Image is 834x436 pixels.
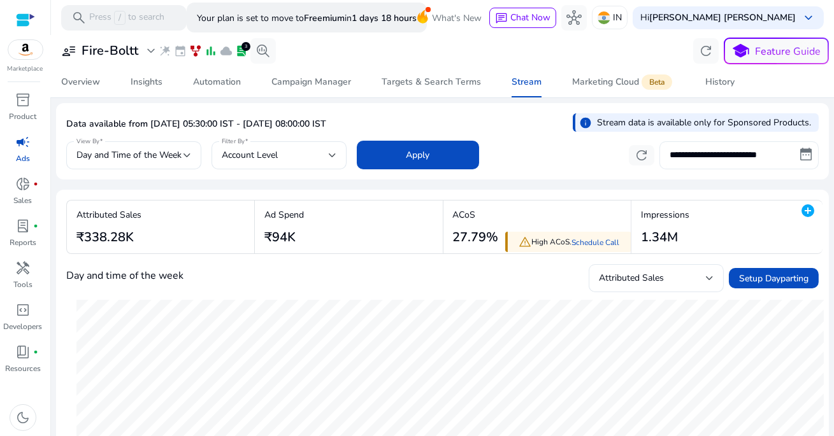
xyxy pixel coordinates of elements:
mat-icon: add_circle [800,203,816,218]
span: donut_small [15,176,31,192]
span: Attributed Sales [599,272,664,284]
p: Developers [4,321,43,332]
span: campaign [15,134,31,150]
p: Your plan is set to move to in [197,7,417,29]
span: warning [519,236,532,248]
span: wand_stars [159,45,171,57]
span: refresh [634,148,649,163]
p: IN [613,6,622,29]
img: in.svg [598,11,610,24]
span: dark_mode [15,410,31,425]
p: Hi [640,13,796,22]
span: What's New [432,7,482,29]
h3: Fire-Boltt [82,43,138,59]
p: Product [10,111,37,122]
div: Automation [193,78,241,87]
span: refresh [698,43,714,59]
button: Apply [357,141,479,169]
span: bar_chart [205,45,217,57]
p: Feature Guide [756,44,821,59]
button: hub [561,5,587,31]
p: Attributed Sales [76,208,141,222]
img: amazon.svg [8,40,43,59]
button: Setup Dayparting [729,268,819,288]
button: refresh [629,145,654,165]
button: schoolFeature Guide [724,38,829,64]
p: Marketplace [8,64,43,74]
p: Resources [5,363,41,374]
span: inventory_2 [15,92,31,108]
span: school [732,42,751,60]
h3: 27.79% [453,230,499,245]
b: [PERSON_NAME] [PERSON_NAME] [649,11,796,24]
div: Overview [61,78,100,87]
span: / [114,11,126,25]
span: fiber_manual_record [33,349,38,355]
p: Tools [13,279,32,290]
div: Stream [512,78,542,87]
span: Day and Time of the Week [76,149,182,161]
span: user_attributes [61,43,76,59]
mat-label: Filter By [222,137,245,146]
b: 1 days 18 hours [352,12,417,24]
div: History [705,78,735,87]
div: 3 [241,42,250,51]
span: Beta [642,74,672,90]
span: handyman [15,260,31,276]
span: event [174,45,187,57]
p: Press to search [89,11,164,25]
button: refresh [693,38,719,64]
span: search_insights [255,43,271,59]
p: Stream data is available only for Sponsored Products. [597,116,811,129]
span: book_4 [15,344,31,360]
h3: 1.34M [641,230,689,245]
div: High ACoS. [505,232,631,253]
span: lab_profile [15,218,31,234]
span: Account Level [222,149,278,161]
p: Ads [16,153,30,164]
p: Ad Spend [264,208,304,222]
a: Schedule Call [572,237,620,248]
h3: ₹94K [264,230,304,245]
span: Chat Now [510,11,550,24]
span: code_blocks [15,302,31,318]
mat-label: View By [76,137,100,146]
p: Sales [14,195,32,206]
span: hub [566,10,582,25]
div: Insights [131,78,162,87]
div: Marketing Cloud [572,77,675,87]
span: family_history [189,45,202,57]
button: search_insights [250,38,276,64]
b: Freemium [304,12,345,24]
span: expand_more [143,43,159,59]
button: chatChat Now [489,8,556,28]
span: fiber_manual_record [33,223,38,229]
p: Impressions [641,208,689,222]
span: lab_profile [235,45,248,57]
h3: ₹338.28K [76,230,141,245]
span: chat [495,12,508,25]
h4: Day and time of the week [66,270,183,282]
p: Data available from [DATE] 05:30:00 IST - [DATE] 08:00:00 IST [66,118,326,130]
span: cloud [220,45,233,57]
span: search [71,10,87,25]
span: info [579,116,592,129]
span: Apply [406,148,430,162]
span: Setup Dayparting [739,272,809,285]
div: Campaign Manager [271,78,351,87]
span: keyboard_arrow_down [801,10,816,25]
div: Targets & Search Terms [382,78,481,87]
span: fiber_manual_record [33,181,38,186]
p: Reports [10,237,36,248]
p: ACoS [453,208,499,222]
